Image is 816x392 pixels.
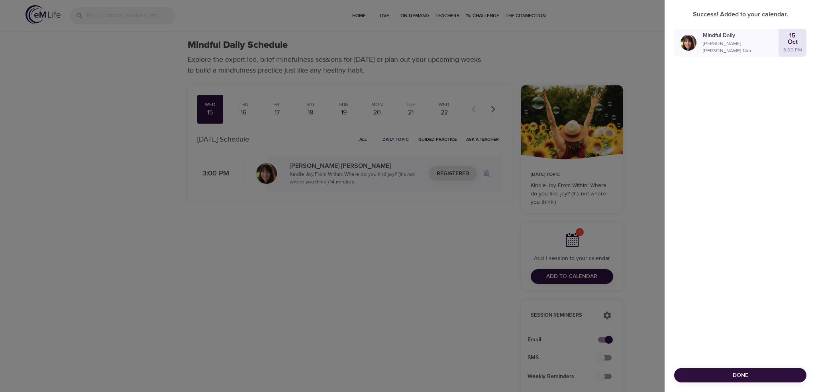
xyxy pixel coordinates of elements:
[783,46,802,53] p: 3:00 PM
[789,32,796,39] p: 15
[681,370,800,380] span: Done
[703,32,779,40] p: Mindful Daily
[681,35,696,51] img: Andrea_Lieberstein-min.jpg
[674,10,806,19] p: Success! Added to your calendar.
[788,39,798,45] p: Oct
[703,40,779,54] p: [PERSON_NAME] [PERSON_NAME] · 14 m
[674,368,806,383] button: Done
